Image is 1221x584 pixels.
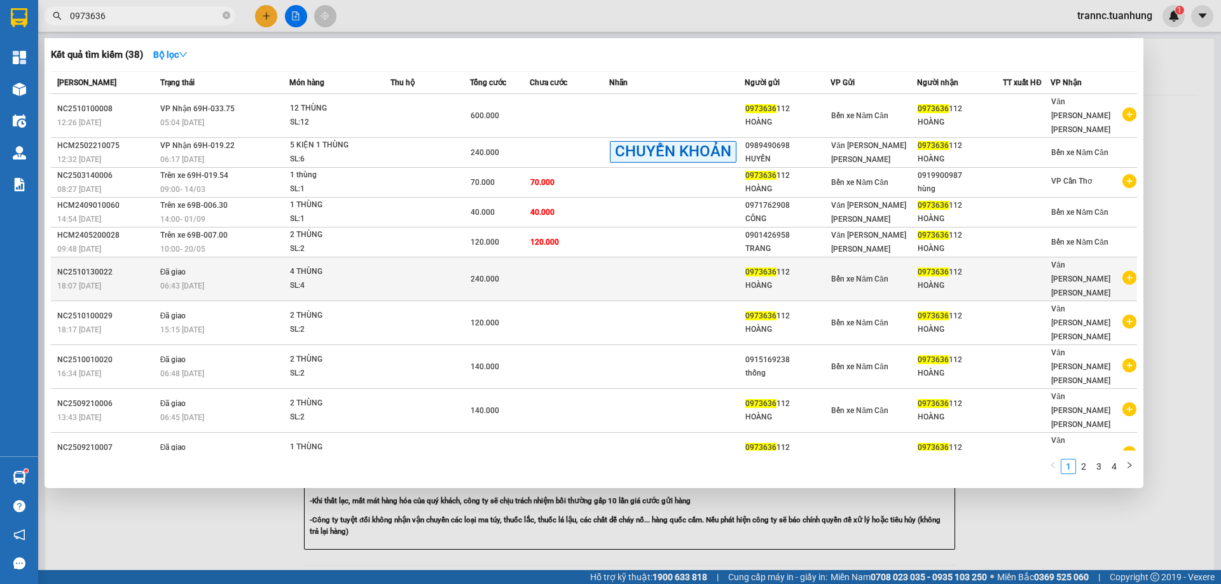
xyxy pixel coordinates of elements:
[831,362,888,371] span: Bến xe Năm Căn
[745,139,831,153] div: 0989490698
[390,78,415,87] span: Thu hộ
[918,266,1003,279] div: 112
[530,78,567,87] span: Chưa cước
[530,238,559,247] span: 120.000
[1051,238,1108,247] span: Bến xe Năm Căn
[223,10,230,22] span: close-circle
[57,169,156,182] div: NC2503140006
[918,169,1003,182] div: 0919900987
[290,353,385,367] div: 2 THÙNG
[471,111,499,120] span: 600.000
[290,279,385,293] div: SL: 4
[290,411,385,424] div: SL: 2
[1051,78,1082,87] span: VP Nhận
[290,182,385,196] div: SL: 1
[1045,459,1061,474] li: Previous Page
[160,399,186,408] span: Đã giao
[745,443,776,452] span: 0973636
[745,397,831,411] div: 112
[745,182,831,196] div: HOÀNG
[1061,459,1076,474] li: 1
[745,229,831,242] div: 0901426958
[160,155,204,164] span: 06:17 [DATE]
[57,369,101,378] span: 16:34 [DATE]
[57,229,156,242] div: HCM2405200028
[1003,78,1042,87] span: TT xuất HĐ
[70,9,220,23] input: Tìm tên, số ĐT hoặc mã đơn
[160,78,195,87] span: Trạng thái
[918,353,1003,367] div: 112
[831,78,855,87] span: VP Gửi
[57,78,116,87] span: [PERSON_NAME]
[1076,459,1091,474] li: 2
[918,182,1003,196] div: hùng
[831,178,888,187] span: Bến xe Năm Căn
[290,309,385,323] div: 2 THÙNG
[745,212,831,226] div: CÔNG
[471,275,499,283] span: 240.000
[471,238,499,247] span: 120.000
[1049,461,1057,469] span: left
[57,441,156,454] div: NC2509210007
[918,411,1003,424] div: HOÀNG
[918,102,1003,116] div: 112
[831,275,888,283] span: Bến xe Năm Căn
[179,50,188,59] span: down
[831,231,906,254] span: Văn [PERSON_NAME] [PERSON_NAME]
[1051,261,1110,297] span: Văn [PERSON_NAME] [PERSON_NAME]
[831,406,888,415] span: Bến xe Năm Căn
[1107,459,1122,474] li: 4
[918,441,1003,454] div: 112
[918,141,949,150] span: 0973636
[745,411,831,424] div: HOÀNG
[57,199,156,212] div: HCM2409010060
[160,311,186,320] span: Đã giao
[160,185,205,194] span: 09:00 - 14/03
[13,471,26,484] img: warehouse-icon
[160,104,235,113] span: VP Nhận 69H-033.75
[745,441,831,454] div: 112
[831,450,888,459] span: Bến xe Năm Căn
[57,282,101,290] span: 18:07 [DATE]
[745,353,831,367] div: 0915169238
[24,469,28,473] sup: 1
[918,139,1003,153] div: 112
[1051,177,1092,186] span: VP Cần Thơ
[289,78,324,87] span: Món hàng
[13,51,26,64] img: dashboard-icon
[13,529,25,541] span: notification
[831,201,906,224] span: Văn [PERSON_NAME] [PERSON_NAME]
[918,355,949,364] span: 0973636
[13,83,26,96] img: warehouse-icon
[57,245,101,254] span: 09:48 [DATE]
[160,118,204,127] span: 05:04 [DATE]
[745,266,831,279] div: 112
[1045,459,1061,474] button: left
[1122,459,1137,474] button: right
[745,367,831,380] div: thống
[918,309,1003,323] div: 112
[290,323,385,337] div: SL: 2
[290,212,385,226] div: SL: 1
[1051,304,1110,341] span: Văn [PERSON_NAME] [PERSON_NAME]
[57,309,156,323] div: NC2510100029
[745,311,776,320] span: 0973636
[471,178,495,187] span: 70.000
[160,268,186,276] span: Đã giao
[160,282,204,290] span: 06:43 [DATE]
[1051,97,1110,134] span: Văn [PERSON_NAME] [PERSON_NAME]
[290,265,385,279] div: 4 THÙNG
[57,266,156,279] div: NC2510130022
[160,325,204,334] span: 15:15 [DATE]
[1122,402,1136,416] span: plus-circle
[57,139,156,153] div: HCM2502210075
[471,318,499,327] span: 120.000
[160,355,186,364] span: Đã giao
[51,48,143,62] h3: Kết quả tìm kiếm ( 38 )
[918,212,1003,226] div: HOÀNG
[1051,208,1108,217] span: Bến xe Năm Căn
[530,208,555,217] span: 40.000
[290,139,385,153] div: 5 KIỆN 1 THÙNG
[57,185,101,194] span: 08:27 [DATE]
[57,102,156,116] div: NC2510100008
